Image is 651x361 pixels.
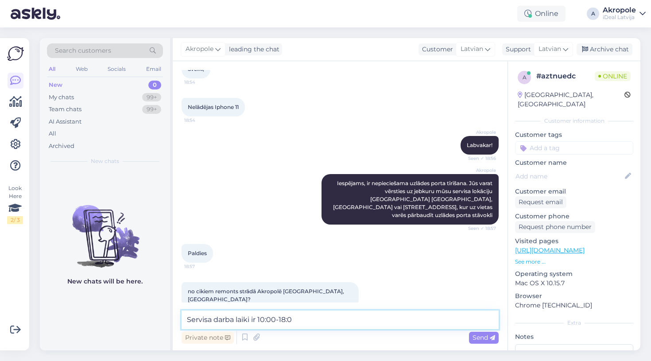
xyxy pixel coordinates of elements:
span: Labvakar! [467,142,492,148]
div: Support [502,45,531,54]
input: Add name [515,171,623,181]
div: Archived [49,142,74,151]
span: Send [473,334,495,342]
textarea: Servisa darba laiki ir 10:00-18: [182,311,499,329]
p: Customer email [515,187,633,196]
p: New chats will be here. [67,277,143,286]
div: Look Here [7,184,23,224]
span: Nelādējas Iphone 11 [188,104,239,110]
p: Customer tags [515,130,633,140]
div: Web [74,63,89,75]
div: Private note [182,332,234,344]
div: Team chats [49,105,81,114]
span: 18:57 [184,263,217,270]
span: Iespējams, ir nepieciešama uzlādes porta tīrīšana. Jūs varat vērsties uz jebkuru mūsu servisa lok... [333,180,494,218]
div: 0 [148,81,161,89]
p: See more ... [515,258,633,266]
a: AkropoleiDeal Latvija [603,7,646,21]
p: Browser [515,291,633,301]
span: Online [595,71,631,81]
div: Email [144,63,163,75]
div: Request email [515,196,566,208]
a: [URL][DOMAIN_NAME] [515,246,585,254]
input: Add a tag [515,141,633,155]
span: Latvian [461,44,483,54]
p: Customer name [515,158,633,167]
span: Akropole [463,167,496,174]
span: 18:54 [184,79,217,85]
div: Customer [418,45,453,54]
span: Search customers [55,46,111,55]
div: Archive chat [577,43,632,55]
div: # aztnuedc [536,71,595,82]
span: Seen ✓ 18:56 [463,155,496,162]
div: A [587,8,599,20]
div: My chats [49,93,74,102]
div: New [49,81,62,89]
span: Seen ✓ 18:57 [463,225,496,232]
p: Operating system [515,269,633,279]
div: Online [517,6,566,22]
div: All [49,129,56,138]
div: Socials [106,63,128,75]
p: Customer phone [515,212,633,221]
p: Notes [515,332,633,342]
div: iDeal Latvija [603,14,636,21]
div: [GEOGRAPHIC_DATA], [GEOGRAPHIC_DATA] [518,90,624,109]
span: Latvian [539,44,561,54]
div: AI Assistant [49,117,81,126]
span: no cikiem remonts strādā Akropolē [GEOGRAPHIC_DATA], [GEOGRAPHIC_DATA]? [188,288,345,303]
p: Visited pages [515,237,633,246]
div: 99+ [142,93,161,102]
p: Chrome [TECHNICAL_ID] [515,301,633,310]
div: Customer information [515,117,633,125]
div: 2 / 3 [7,216,23,224]
span: Akropole [186,44,213,54]
div: 99+ [142,105,161,114]
p: Mac OS X 10.15.7 [515,279,633,288]
div: Request phone number [515,221,595,233]
div: All [47,63,57,75]
span: New chats [91,157,119,165]
img: No chats [40,189,170,269]
span: a [523,74,527,81]
span: Paldies [188,250,207,256]
span: 18:54 [184,117,217,124]
div: leading the chat [225,45,279,54]
img: Askly Logo [7,45,24,62]
span: Akropole [463,129,496,136]
div: Extra [515,319,633,327]
div: Akropole [603,7,636,14]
